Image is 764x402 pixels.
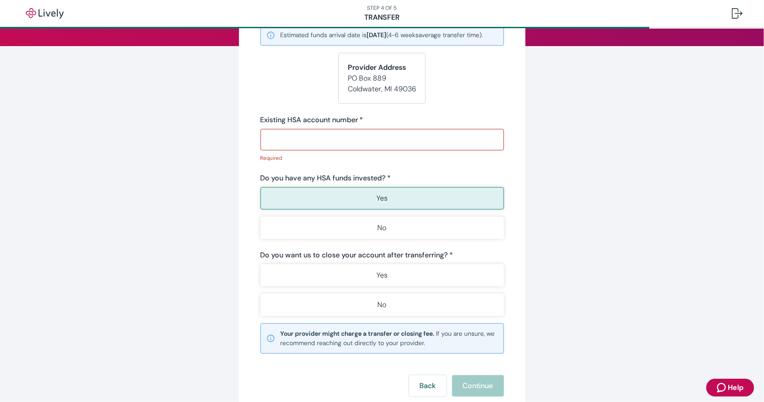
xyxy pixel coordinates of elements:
button: Log out [725,3,750,24]
p: Yes [376,270,388,281]
label: Do you have any HSA funds invested? * [260,173,391,184]
button: No [260,294,504,316]
p: No [378,222,387,233]
p: Coldwater , MI 49036 [348,84,416,94]
button: Zendesk support iconHelp [706,379,754,397]
label: Existing HSA account number [260,115,363,125]
p: Required [260,154,498,162]
svg: Zendesk support icon [717,382,728,393]
button: Back [409,375,447,397]
button: No [260,217,504,239]
small: Estimated funds arrival date is ( 4-6 weeks average transfer time). [281,30,483,40]
small: If you are unsure, we recommend reaching out directly to your provider. [281,329,498,348]
p: PO Box 889 [348,73,416,84]
p: No [378,299,387,310]
b: [DATE] [367,31,387,39]
img: Lively [20,8,70,19]
strong: Provider Address [348,63,406,72]
span: Help [728,382,743,393]
p: Yes [376,193,388,204]
button: Yes [260,187,504,210]
strong: Your provider might charge a transfer or closing fee. [281,329,435,338]
label: Do you want us to close your account after transferring? * [260,250,453,261]
button: Yes [260,264,504,287]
